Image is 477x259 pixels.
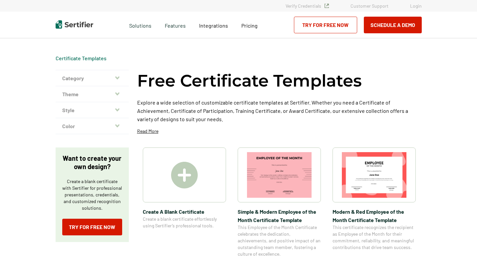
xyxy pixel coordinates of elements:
[165,21,186,29] span: Features
[294,17,357,33] a: Try for Free Now
[241,22,258,29] span: Pricing
[129,21,151,29] span: Solutions
[238,207,321,224] span: Simple & Modern Employee of the Month Certificate Template
[137,98,422,123] p: Explore a wide selection of customizable certificate templates at Sertifier. Whether you need a C...
[199,22,228,29] span: Integrations
[410,3,422,9] a: Login
[56,86,129,102] button: Theme
[56,20,93,29] img: Sertifier | Digital Credentialing Platform
[56,118,129,134] button: Color
[62,219,122,235] a: Try for Free Now
[351,3,388,9] a: Customer Support
[56,55,107,62] span: Certificate Templates
[171,162,198,188] img: Create A Blank Certificate
[333,224,416,251] span: This certificate recognizes the recipient as Employee of the Month for their commitment, reliabil...
[56,55,107,61] a: Certificate Templates
[333,207,416,224] span: Modern & Red Employee of the Month Certificate Template
[62,178,122,211] p: Create a blank certificate with Sertifier for professional presentations, credentials, and custom...
[143,216,226,229] span: Create a blank certificate effortlessly using Sertifier’s professional tools.
[241,21,258,29] a: Pricing
[56,70,129,86] button: Category
[325,4,329,8] img: Verified
[62,154,122,171] p: Want to create your own design?
[137,128,158,134] p: Read More
[247,152,312,198] img: Simple & Modern Employee of the Month Certificate Template
[238,147,321,257] a: Simple & Modern Employee of the Month Certificate TemplateSimple & Modern Employee of the Month C...
[342,152,406,198] img: Modern & Red Employee of the Month Certificate Template
[238,224,321,257] span: This Employee of the Month Certificate celebrates the dedication, achievements, and positive impa...
[56,55,107,62] div: Breadcrumb
[333,147,416,257] a: Modern & Red Employee of the Month Certificate TemplateModern & Red Employee of the Month Certifi...
[286,3,329,9] a: Verify Credentials
[137,70,362,92] h1: Free Certificate Templates
[143,207,226,216] span: Create A Blank Certificate
[199,21,228,29] a: Integrations
[56,102,129,118] button: Style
